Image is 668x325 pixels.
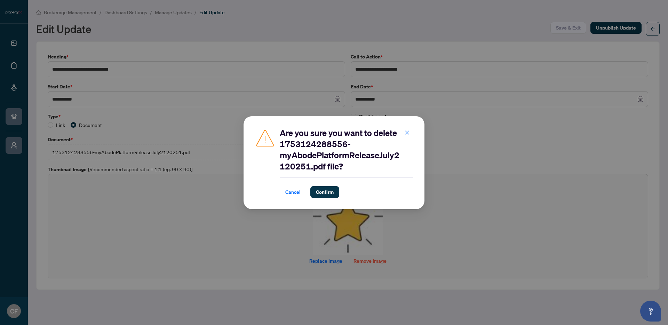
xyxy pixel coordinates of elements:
[405,130,409,135] span: close
[280,127,413,172] h2: Are you sure you want to delete 1753124288556-myAbodePlatformReleaseJuly2120251.pdf file?
[316,187,334,198] span: Confirm
[280,186,306,198] button: Cancel
[310,186,339,198] button: Confirm
[285,187,301,198] span: Cancel
[255,127,276,148] img: Caution Icon
[640,301,661,322] button: Open asap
